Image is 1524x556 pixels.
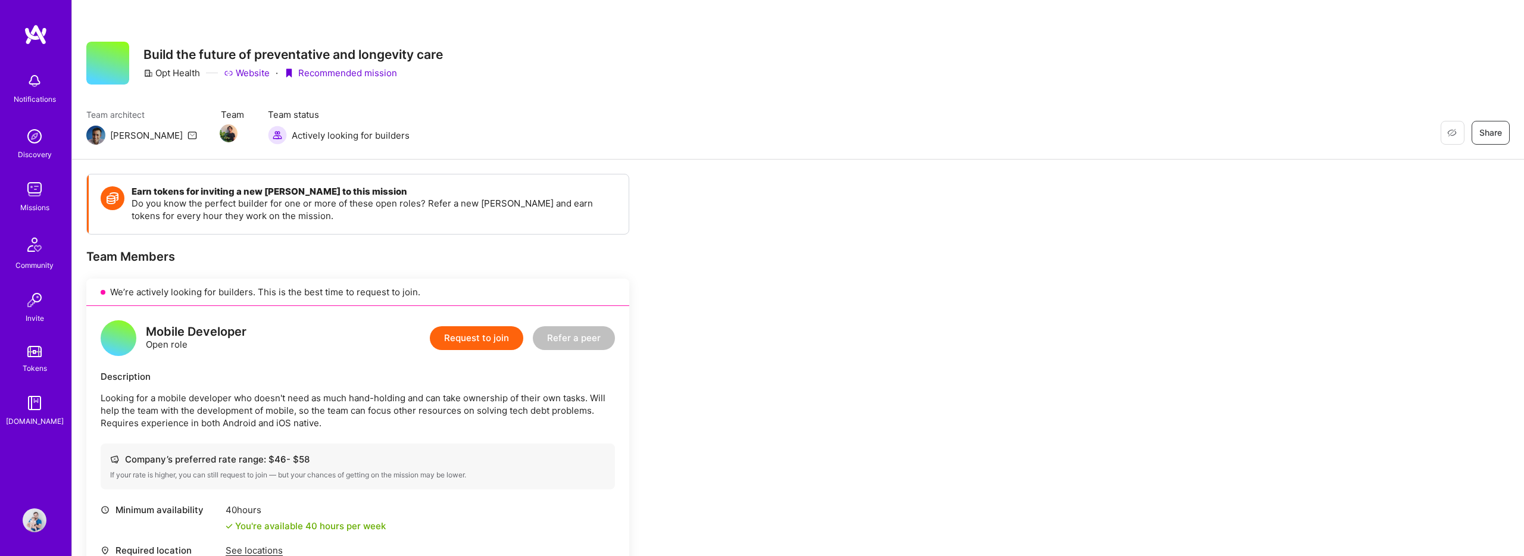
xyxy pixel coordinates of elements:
button: Refer a peer [533,326,615,350]
p: Do you know the perfect builder for one or more of these open roles? Refer a new [PERSON_NAME] an... [132,197,617,222]
img: Invite [23,288,46,312]
img: Team Member Avatar [220,124,238,142]
div: Open role [146,326,246,351]
i: icon CompanyGray [143,68,153,78]
img: discovery [23,124,46,148]
div: 40 hours [226,504,386,516]
h4: Earn tokens for inviting a new [PERSON_NAME] to this mission [132,186,617,197]
img: Actively looking for builders [268,126,287,145]
div: You're available 40 hours per week [226,520,386,532]
div: We’re actively looking for builders. This is the best time to request to join. [86,279,629,306]
div: Mobile Developer [146,326,246,338]
img: logo [24,24,48,45]
div: [DOMAIN_NAME] [6,415,64,427]
div: Tokens [23,362,47,374]
img: User Avatar [23,508,46,532]
span: Team status [268,108,410,121]
div: Company’s preferred rate range: $ 46 - $ 58 [110,453,605,466]
span: Actively looking for builders [292,129,410,142]
span: Team architect [86,108,197,121]
span: Share [1479,127,1502,139]
h3: Build the future of preventative and longevity care [143,47,443,62]
div: Discovery [18,148,52,161]
p: Looking for a mobile developer who doesn't need as much hand-holding and can take ownership of th... [101,392,615,429]
div: [PERSON_NAME] [110,129,183,142]
div: Invite [26,312,44,324]
img: Token icon [101,186,124,210]
img: tokens [27,346,42,357]
div: Team Members [86,249,629,264]
button: Request to join [430,326,523,350]
a: Website [224,67,270,79]
i: icon Location [101,546,110,555]
i: icon Clock [101,505,110,514]
img: teamwork [23,177,46,201]
i: icon Cash [110,455,119,464]
img: guide book [23,391,46,415]
i: icon Mail [188,130,197,140]
i: icon PurpleRibbon [284,68,293,78]
div: Minimum availability [101,504,220,516]
div: Opt Health [143,67,200,79]
a: User Avatar [20,508,49,532]
span: Team [221,108,244,121]
div: Description [101,370,615,383]
div: If your rate is higher, you can still request to join — but your chances of getting on the missio... [110,470,605,480]
div: Recommended mission [284,67,397,79]
img: Community [20,230,49,259]
div: Community [15,259,54,271]
button: Share [1472,121,1510,145]
a: Team Member Avatar [221,123,236,143]
div: Notifications [14,93,56,105]
img: bell [23,69,46,93]
i: icon Check [226,523,233,530]
img: Team Architect [86,126,105,145]
i: icon EyeClosed [1447,128,1457,138]
div: Missions [20,201,49,214]
div: · [276,67,278,79]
